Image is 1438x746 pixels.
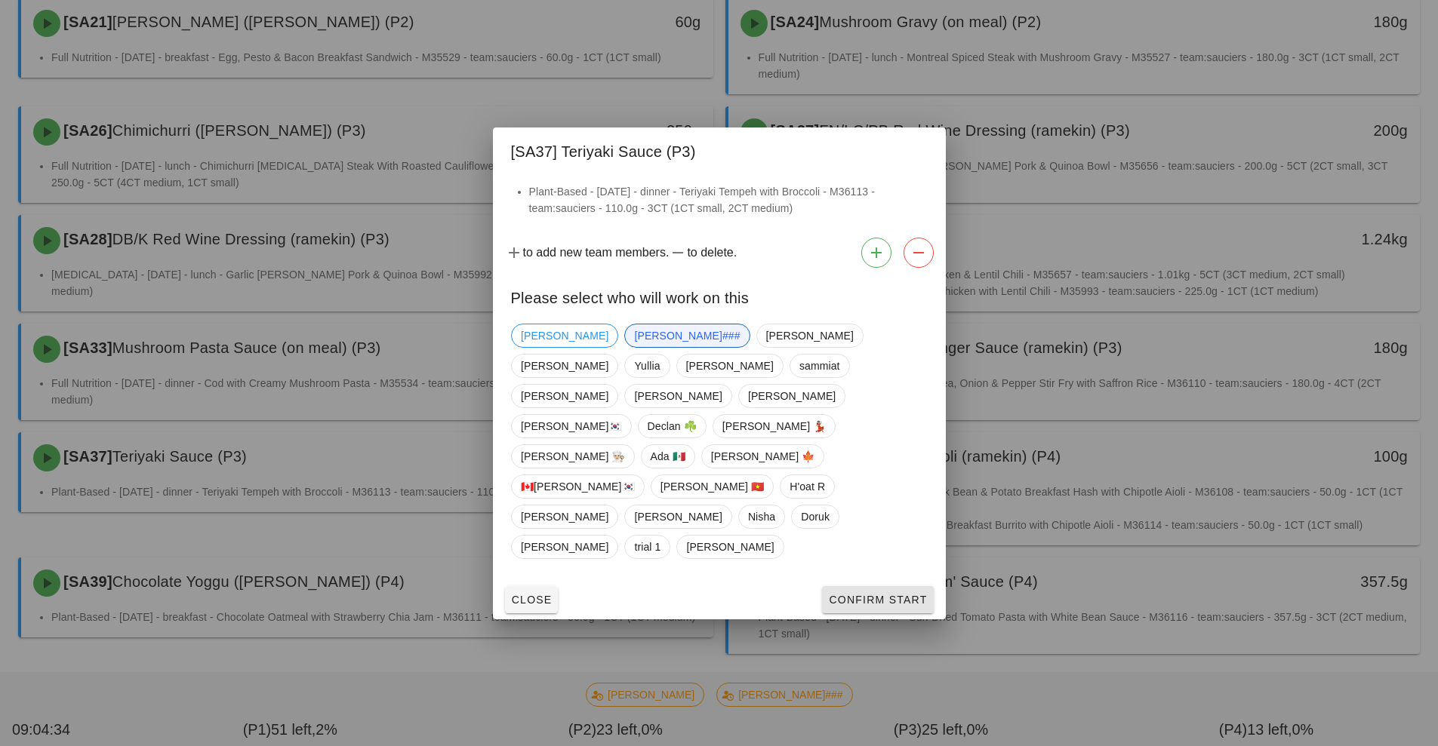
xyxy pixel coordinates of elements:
[521,324,608,347] span: [PERSON_NAME]
[685,355,773,377] span: [PERSON_NAME]
[634,505,722,528] span: [PERSON_NAME]
[521,355,608,377] span: [PERSON_NAME]
[686,536,774,558] span: [PERSON_NAME]
[650,445,685,468] span: Ada 🇲🇽
[511,594,553,606] span: Close
[521,475,635,498] span: 🇨🇦[PERSON_NAME]🇰🇷
[634,324,740,347] span: [PERSON_NAME]###
[529,183,928,216] li: Plant-Based - [DATE] - dinner - Teriyaki Tempeh with Broccoli - M36113 - team:sauciers - 110.0g -...
[710,445,814,468] span: [PERSON_NAME] 🍁
[747,505,774,528] span: Nisha
[647,415,696,437] span: Declan ☘️
[521,415,622,437] span: [PERSON_NAME]🇰🇷
[790,475,825,498] span: H'oat R
[493,127,946,171] div: [SA37] Teriyaki Sauce (P3)
[822,586,933,613] button: Confirm Start
[493,232,946,274] div: to add new team members. to delete.
[801,505,830,528] span: Doruk
[799,355,839,377] span: sammiat
[505,586,559,613] button: Close
[722,415,826,437] span: [PERSON_NAME] 💃🏽
[521,536,608,558] span: [PERSON_NAME]
[493,274,946,318] div: Please select who will work on this
[828,594,927,606] span: Confirm Start
[660,475,764,498] span: [PERSON_NAME] 🇻🇳
[765,324,853,347] span: [PERSON_NAME]
[634,355,660,377] span: Yullia
[634,536,660,558] span: trial 1
[521,505,608,528] span: [PERSON_NAME]
[747,385,835,407] span: [PERSON_NAME]
[521,445,625,468] span: [PERSON_NAME] 👨🏼‍🍳
[521,385,608,407] span: [PERSON_NAME]
[634,385,722,407] span: [PERSON_NAME]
